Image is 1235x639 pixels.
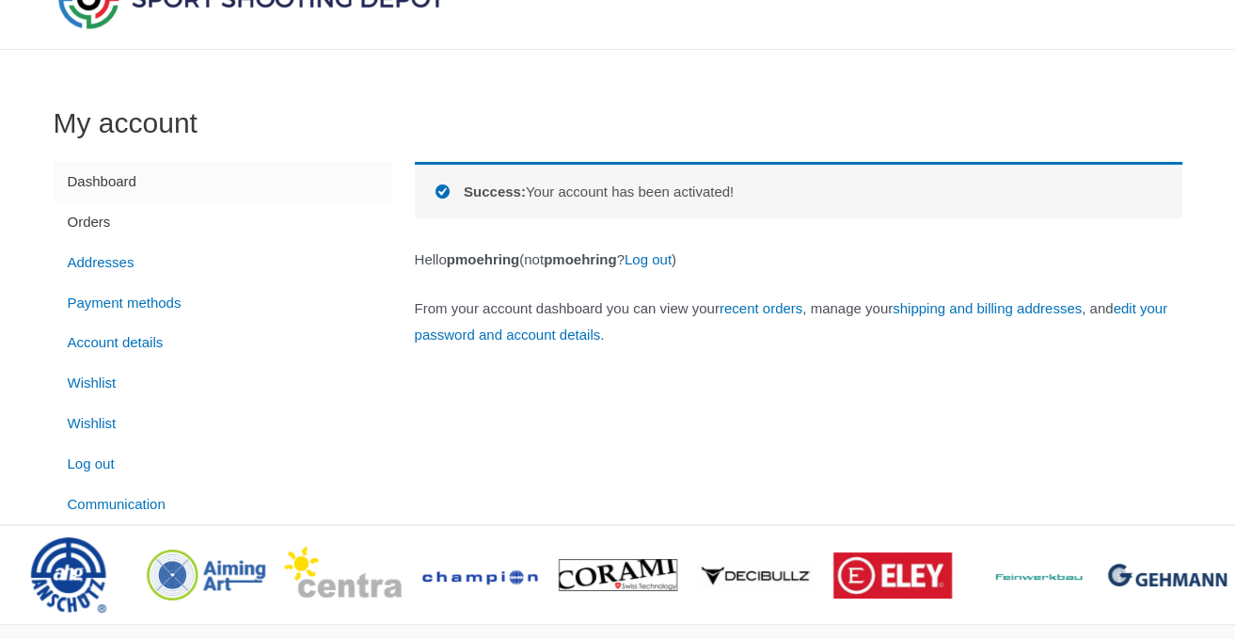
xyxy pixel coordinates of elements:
a: Log out [54,443,392,484]
a: Wishlist [54,363,392,404]
strong: pmoehring [447,251,520,267]
strong: pmoehring [544,251,617,267]
strong: Success: [464,184,526,200]
a: Orders [54,201,392,242]
a: Communication [54,484,392,524]
a: Payment methods [54,282,392,323]
h1: My account [54,106,1182,140]
a: Dashboard [54,162,392,202]
a: Addresses [54,242,392,282]
a: Wishlist [54,404,392,444]
p: From your account dashboard you can view your , manage your , and . [415,296,1182,348]
div: Your account has been activated! [415,162,1182,219]
nav: Account pages [54,162,392,525]
a: recent orders [720,300,802,316]
a: Log out [625,251,672,267]
a: shipping and billing addresses [893,300,1082,316]
img: brand logo [833,552,952,599]
p: Hello (not ? ) [415,247,1182,273]
a: Account details [54,323,392,363]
